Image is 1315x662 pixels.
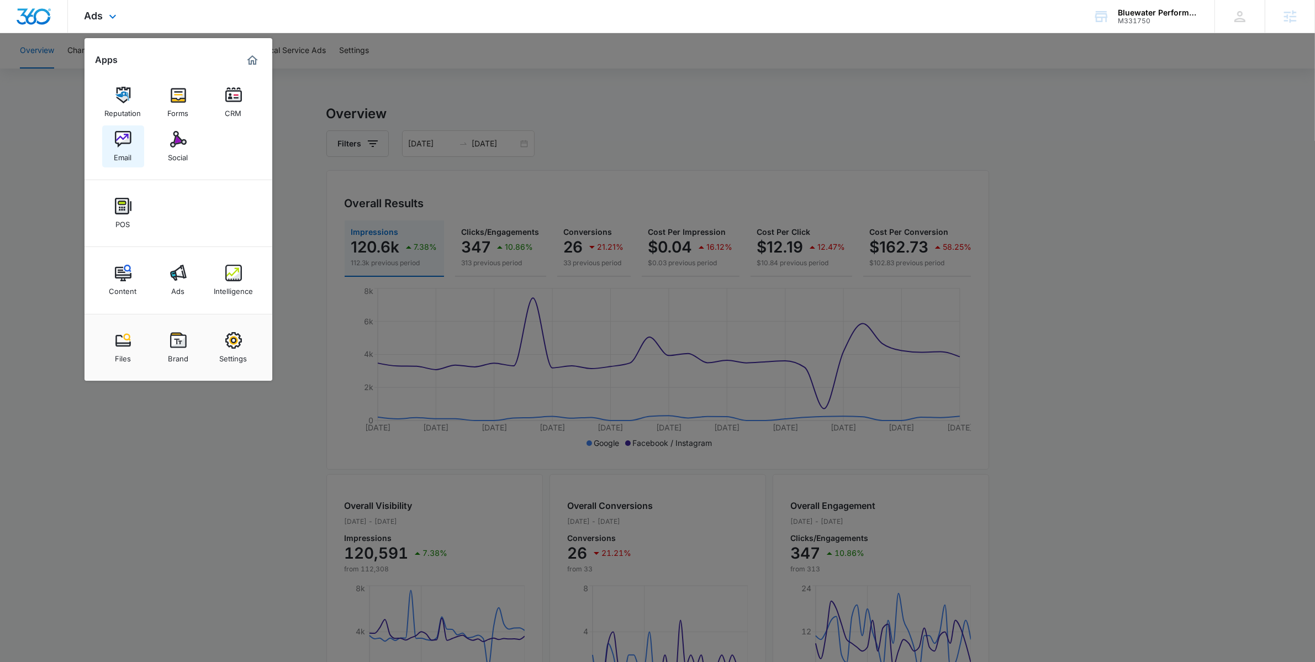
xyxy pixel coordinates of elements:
[168,148,188,162] div: Social
[157,125,199,167] a: Social
[1118,17,1198,25] div: account id
[105,103,141,118] div: Reputation
[213,81,255,123] a: CRM
[109,281,137,296] div: Content
[172,281,185,296] div: Ads
[1118,8,1198,17] div: account name
[115,349,131,363] div: Files
[220,349,247,363] div: Settings
[213,327,255,369] a: Settings
[244,51,261,69] a: Marketing 360® Dashboard
[225,103,242,118] div: CRM
[85,10,103,22] span: Ads
[116,214,130,229] div: POS
[157,259,199,301] a: Ads
[114,148,132,162] div: Email
[157,81,199,123] a: Forms
[102,327,144,369] a: Files
[213,259,255,301] a: Intelligence
[102,125,144,167] a: Email
[168,349,188,363] div: Brand
[214,281,253,296] div: Intelligence
[96,55,118,65] h2: Apps
[102,192,144,234] a: POS
[157,327,199,369] a: Brand
[168,103,189,118] div: Forms
[102,259,144,301] a: Content
[102,81,144,123] a: Reputation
